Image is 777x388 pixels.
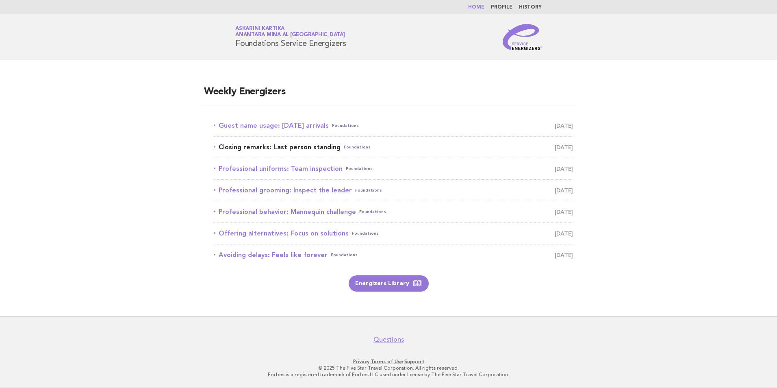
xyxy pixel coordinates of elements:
[352,228,379,239] span: Foundations
[555,185,573,196] span: [DATE]
[491,5,512,10] a: Profile
[355,185,382,196] span: Foundations
[214,120,573,131] a: Guest name usage: [DATE] arrivalsFoundations [DATE]
[140,371,637,378] p: Forbes is a registered trademark of Forbes LLC used under license by The Five Star Travel Corpora...
[214,228,573,239] a: Offering alternatives: Focus on solutionsFoundations [DATE]
[346,163,373,174] span: Foundations
[359,206,386,218] span: Foundations
[503,24,542,50] img: Service Energizers
[555,120,573,131] span: [DATE]
[214,185,573,196] a: Professional grooming: Inspect the leaderFoundations [DATE]
[349,275,429,292] a: Energizers Library
[555,163,573,174] span: [DATE]
[404,359,424,364] a: Support
[331,249,358,261] span: Foundations
[140,358,637,365] p: · ·
[235,26,345,37] a: Askarini KartikaAnantara Mina al [GEOGRAPHIC_DATA]
[204,85,573,105] h2: Weekly Energizers
[353,359,369,364] a: Privacy
[214,206,573,218] a: Professional behavior: Mannequin challengeFoundations [DATE]
[371,359,403,364] a: Terms of Use
[214,249,573,261] a: Avoiding delays: Feels like foreverFoundations [DATE]
[468,5,484,10] a: Home
[555,249,573,261] span: [DATE]
[555,228,573,239] span: [DATE]
[140,365,637,371] p: © 2025 The Five Star Travel Corporation. All rights reserved.
[332,120,359,131] span: Foundations
[555,206,573,218] span: [DATE]
[344,142,371,153] span: Foundations
[235,26,346,48] h1: Foundations Service Energizers
[214,142,573,153] a: Closing remarks: Last person standingFoundations [DATE]
[519,5,542,10] a: History
[235,33,345,38] span: Anantara Mina al [GEOGRAPHIC_DATA]
[373,336,404,344] a: Questions
[214,163,573,174] a: Professional uniforms: Team inspectionFoundations [DATE]
[555,142,573,153] span: [DATE]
